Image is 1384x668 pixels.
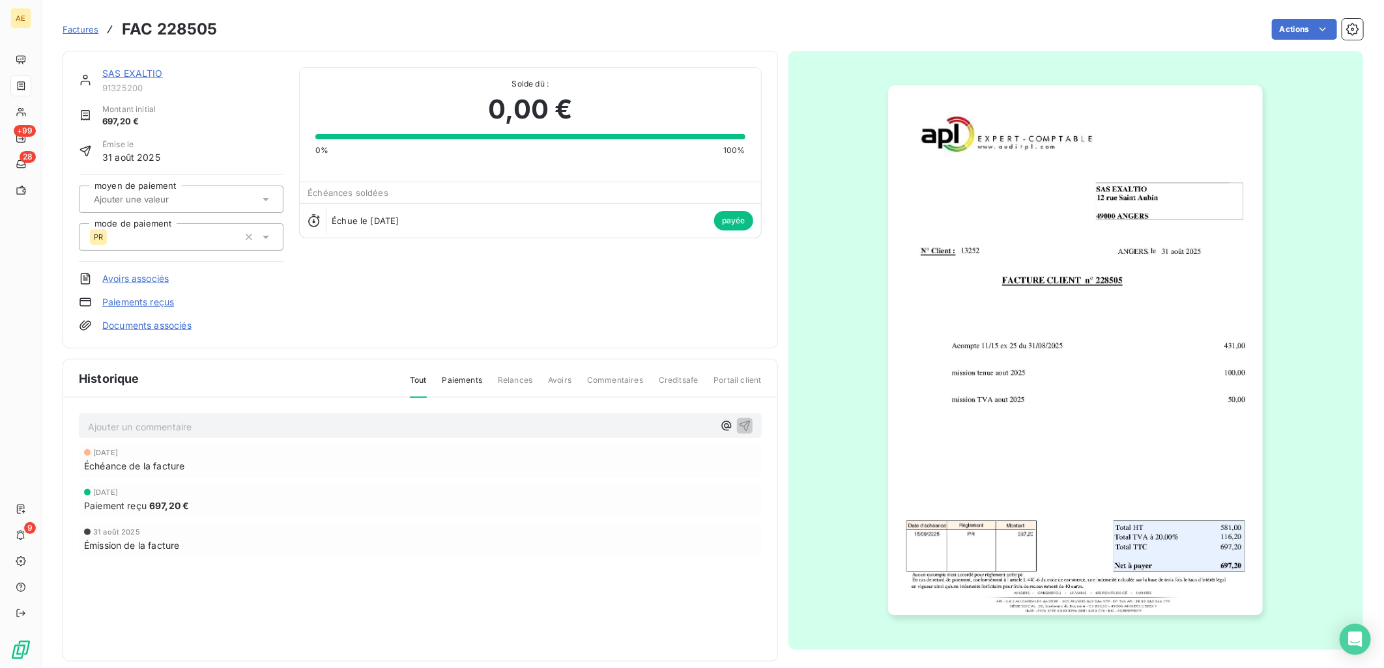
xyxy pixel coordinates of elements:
[587,374,643,397] span: Commentaires
[84,459,184,473] span: Échéance de la facture
[332,216,399,226] span: Échue le [DATE]
[93,528,140,536] span: 31 août 2025
[308,188,388,198] span: Échéances soldées
[488,90,572,129] span: 0,00 €
[14,125,36,137] span: +99
[102,150,160,164] span: 31 août 2025
[63,23,98,36] a: Factures
[714,211,753,230] span: payée
[888,85,1263,615] img: invoice_thumbnail
[93,193,223,205] input: Ajouter une valeur
[20,151,36,163] span: 28
[498,374,532,397] span: Relances
[122,18,218,41] h3: FAC 228505
[102,83,283,93] span: 91325200
[102,104,156,115] span: Montant initial
[442,374,482,397] span: Paiements
[93,449,118,456] span: [DATE]
[10,639,31,660] img: Logo LeanPay
[93,488,118,496] span: [DATE]
[1272,19,1337,40] button: Actions
[102,272,169,285] a: Avoirs associés
[10,8,31,29] div: AE
[84,538,179,552] span: Émission de la facture
[659,374,699,397] span: Creditsafe
[102,68,163,79] a: SAS EXALTIO
[102,139,160,150] span: Émise le
[723,145,745,156] span: 100%
[102,319,192,332] a: Documents associés
[714,374,761,397] span: Portail client
[84,499,147,512] span: Paiement reçu
[149,499,189,512] span: 697,20 €
[1340,624,1371,655] div: Open Intercom Messenger
[102,296,174,309] a: Paiements reçus
[315,145,328,156] span: 0%
[102,115,156,128] span: 697,20 €
[410,374,427,398] span: Tout
[63,24,98,35] span: Factures
[79,370,139,387] span: Historique
[24,522,36,534] span: 9
[315,78,745,90] span: Solde dû :
[94,233,103,241] span: PR
[548,374,571,397] span: Avoirs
